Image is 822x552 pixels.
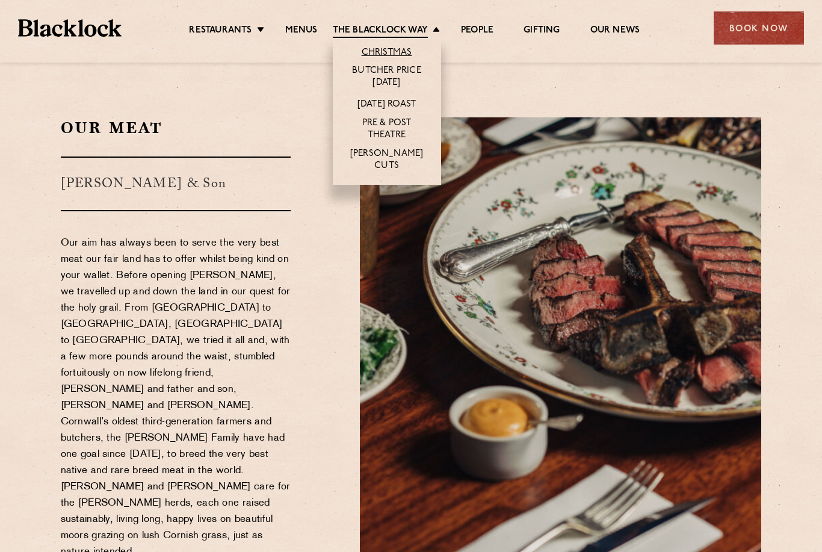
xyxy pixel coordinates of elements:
[461,25,493,37] a: People
[524,25,560,37] a: Gifting
[61,157,291,211] h3: [PERSON_NAME] & Son
[357,99,416,111] a: [DATE] Roast
[285,25,318,37] a: Menus
[18,19,122,37] img: BL_Textured_Logo-footer-cropped.svg
[345,148,429,172] a: [PERSON_NAME] Cuts
[61,117,291,138] h2: Our Meat
[362,47,412,59] a: Christmas
[333,25,428,38] a: The Blacklock Way
[189,25,252,37] a: Restaurants
[590,25,640,37] a: Our News
[345,117,429,141] a: Pre & Post Theatre
[714,11,804,45] div: Book Now
[345,65,429,89] a: Butcher Price [DATE]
